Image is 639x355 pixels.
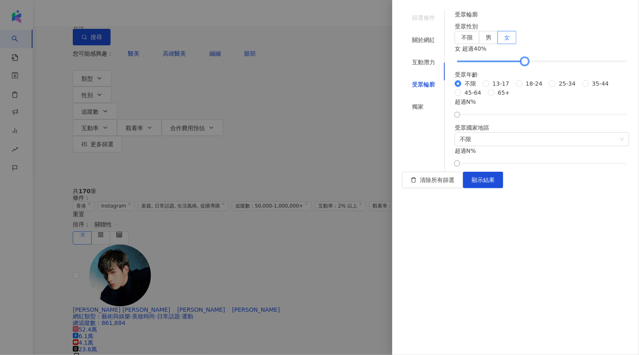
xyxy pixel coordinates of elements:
span: 25-34 [556,79,579,88]
div: 關於網紅 [412,35,435,44]
span: 35-44 [589,79,612,88]
span: 不限 [460,133,624,146]
span: 顯示結果 [472,177,495,183]
button: 顯示結果 [463,172,503,188]
span: 65+ [495,88,514,97]
div: 女 超過 % [455,44,629,53]
span: 40 [474,45,481,52]
div: 獨家 [412,102,424,111]
span: 不限 [461,34,473,41]
span: 13-17 [489,79,513,88]
span: 45-64 [461,88,485,97]
span: 男 [486,34,491,41]
span: delete [411,177,417,183]
span: N [466,147,470,154]
span: 不限 [461,79,479,88]
span: N [466,98,470,105]
div: 超過 % [455,146,629,155]
div: 篩選條件 [412,13,435,22]
div: 超過 % [455,97,629,106]
div: 受眾性別 [455,22,629,31]
span: 18-24 [523,79,546,88]
div: 受眾國家地區 [455,123,629,132]
div: 受眾年齡 [455,70,629,79]
div: 受眾輪廓 [412,80,435,89]
span: 女 [504,34,510,41]
h4: 受眾輪廓 [455,10,629,19]
div: 互動潛力 [412,58,435,67]
button: 清除所有篩選 [402,172,463,188]
span: 清除所有篩選 [420,177,454,183]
